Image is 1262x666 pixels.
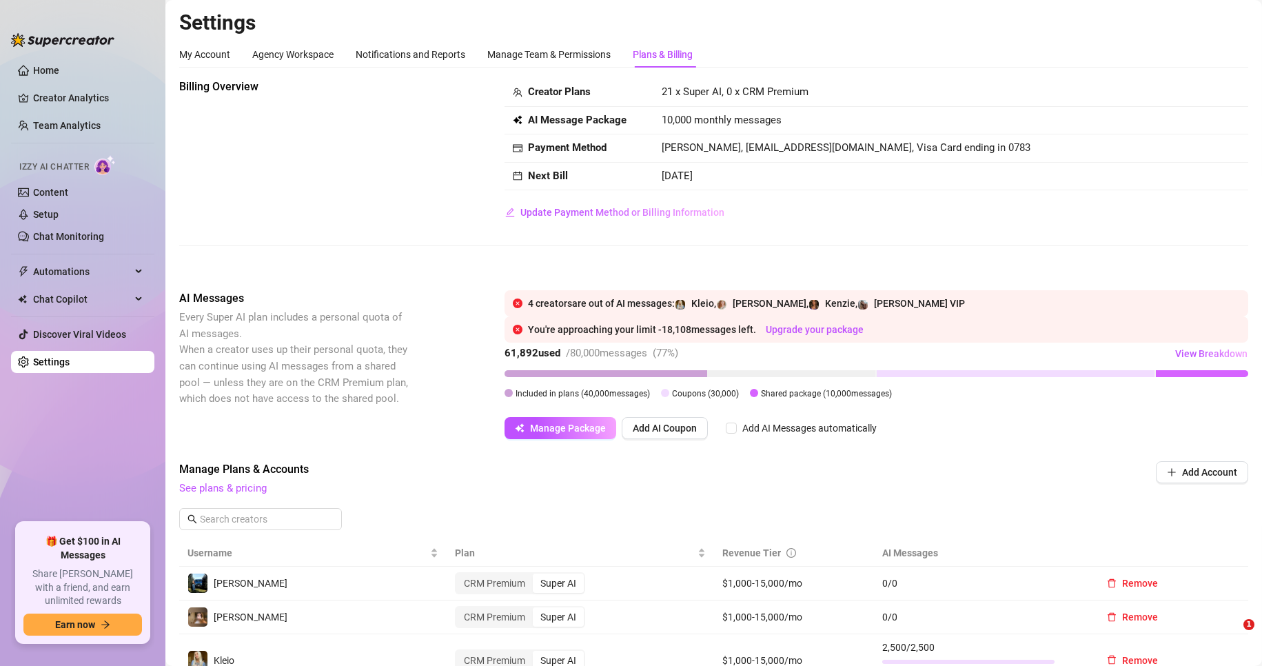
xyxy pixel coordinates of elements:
div: Manage Team & Permissions [487,47,611,62]
span: 10,000 monthly messages [662,112,782,129]
span: arrow-right [101,620,110,629]
span: Revenue Tier [722,547,781,558]
span: search [187,514,197,524]
span: Manage Package [530,423,606,434]
span: Plan [455,545,695,561]
div: Super AI [533,607,584,627]
span: [DATE] [662,170,693,182]
div: 4 creator s are out of AI messages: , , , [528,296,1240,311]
span: close-circle [513,299,522,308]
span: [PERSON_NAME] VIP [874,298,965,309]
span: / 80,000 messages [566,347,647,359]
strong: 61,892 used [505,347,560,359]
button: Add AI Coupon [622,417,708,439]
img: AI Chatter [94,155,116,175]
span: info-circle [786,548,796,558]
span: delete [1107,655,1117,665]
span: Chat Copilot [33,288,131,310]
div: segmented control [455,572,585,594]
a: Discover Viral Videos [33,329,126,340]
span: team [513,88,522,97]
a: Setup [33,209,59,220]
span: Add Account [1182,467,1237,478]
span: Shared package ( 10,000 messages) [761,389,892,398]
span: [PERSON_NAME] [733,298,806,309]
span: 2,500 / 2,500 [882,640,1079,655]
span: Coupons ( 30,000 ) [672,389,739,398]
a: Chat Monitoring [33,231,104,242]
span: Included in plans ( 40,000 messages) [516,389,650,398]
span: calendar [513,171,522,181]
span: close-circle [513,325,522,334]
span: Every Super AI plan includes a personal quota of AI messages. When a creator uses up their person... [179,311,408,405]
button: Manage Package [505,417,616,439]
img: Kleio [675,300,685,310]
img: Amy Pond [717,300,726,310]
h2: Settings [179,10,1248,36]
a: Content [33,187,68,198]
img: Kenzie [809,300,819,310]
a: Settings [33,356,70,367]
div: Agency Workspace [252,47,334,62]
span: Remove [1122,612,1158,623]
div: Super AI [533,574,584,593]
button: Add Account [1156,461,1248,483]
span: Add AI Coupon [633,423,697,434]
strong: Creator Plans [528,85,591,98]
button: View Breakdown [1174,343,1248,365]
span: Earn now [55,619,95,630]
img: Kat Hobbs VIP [858,300,868,310]
span: Kenzie [825,298,855,309]
td: $1,000-15,000/mo [714,601,875,634]
div: CRM Premium [456,574,533,593]
iframe: Intercom live chat [1215,619,1248,652]
a: Creator Analytics [33,87,143,109]
span: 0 / 0 [882,609,1079,625]
a: Upgrade your package [766,324,864,335]
button: Remove [1096,572,1169,594]
span: Billing Overview [179,79,411,95]
span: Remove [1122,578,1158,589]
input: Search creators [200,512,323,527]
img: Chat Copilot [18,294,27,304]
button: Earn nowarrow-right [23,614,142,636]
span: 🎁 Get $100 in AI Messages [23,535,142,562]
strong: AI Message Package [528,114,627,126]
button: Update Payment Method or Billing Information [505,201,725,223]
div: Plans & Billing [633,47,693,62]
span: delete [1107,578,1117,588]
span: Manage Plans & Accounts [179,461,1062,478]
th: Username [179,540,447,567]
strong: Next Bill [528,170,568,182]
span: [PERSON_NAME] [214,612,287,623]
th: AI Messages [874,540,1088,567]
span: Kleio [214,655,234,666]
span: ( 77 %) [653,347,678,359]
td: $1,000-15,000/mo [714,567,875,601]
span: Update Payment Method or Billing Information [520,207,724,218]
span: [PERSON_NAME], [EMAIL_ADDRESS][DOMAIN_NAME], Visa Card ending in 0783 [662,141,1030,154]
span: thunderbolt [18,266,29,277]
span: Automations [33,261,131,283]
span: Share [PERSON_NAME] with a friend, and earn unlimited rewards [23,567,142,608]
a: Home [33,65,59,76]
a: See plans & pricing [179,482,267,494]
span: 21 x Super AI, 0 x CRM Premium [662,85,808,98]
span: View Breakdown [1175,348,1248,359]
div: You're approaching your limit - 18,108 messages left. [528,322,1240,337]
span: AI Messages [179,290,411,307]
div: CRM Premium [456,607,533,627]
div: Notifications and Reports [356,47,465,62]
img: logo-BBDzfeDw.svg [11,33,114,47]
span: [PERSON_NAME] [214,578,287,589]
span: delete [1107,612,1117,622]
img: Britt [188,574,207,593]
a: Team Analytics [33,120,101,131]
th: Plan [447,540,714,567]
strong: Payment Method [528,141,607,154]
button: Remove [1096,606,1169,628]
span: Kleio [691,298,714,309]
span: plus [1167,467,1177,477]
img: Brooke [188,607,207,627]
span: 0 / 0 [882,576,1079,591]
